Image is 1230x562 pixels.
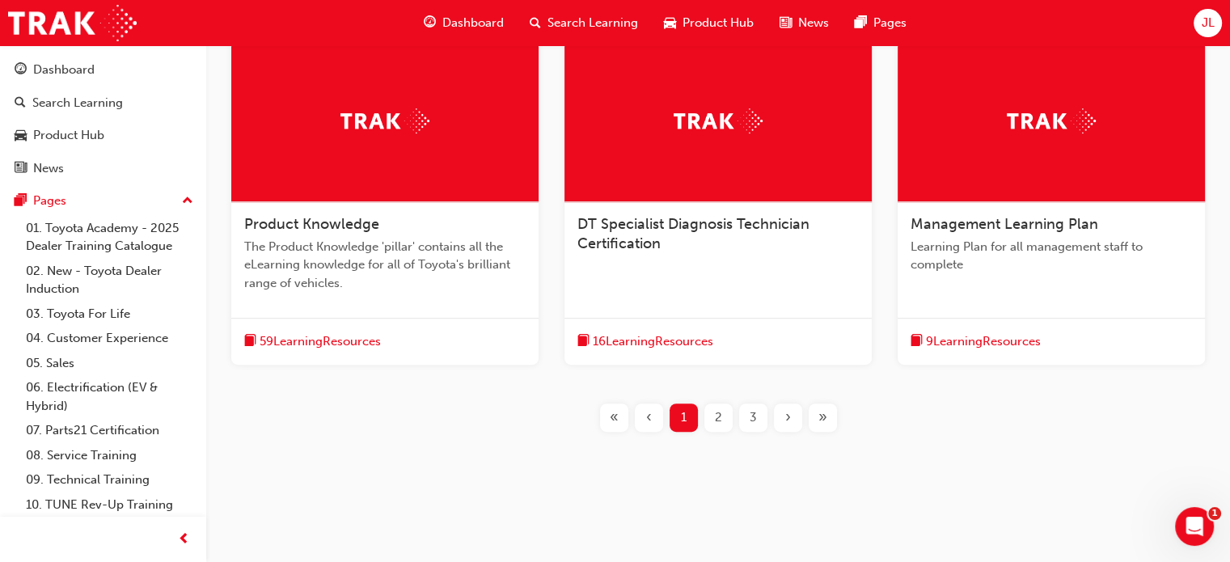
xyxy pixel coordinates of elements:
[785,408,791,427] span: ›
[8,5,137,41] img: Trak
[798,14,829,32] span: News
[411,6,517,40] a: guage-iconDashboard
[33,159,64,178] div: News
[32,94,123,112] div: Search Learning
[926,332,1041,351] span: 9 Learning Resources
[911,332,1041,352] button: book-icon9LearningResources
[19,467,200,492] a: 09. Technical Training
[651,6,767,40] a: car-iconProduct Hub
[715,408,722,427] span: 2
[564,40,872,365] a: TrakDT Specialist Diagnosis Technician Certificationbook-icon16LearningResources
[15,194,27,209] span: pages-icon
[805,404,840,432] button: Last page
[911,238,1192,274] span: Learning Plan for all management staff to complete
[911,332,923,352] span: book-icon
[593,332,713,351] span: 16 Learning Resources
[780,13,792,33] span: news-icon
[244,215,379,233] span: Product Knowledge
[530,13,541,33] span: search-icon
[244,332,256,352] span: book-icon
[547,14,638,32] span: Search Learning
[424,13,436,33] span: guage-icon
[6,88,200,118] a: Search Learning
[19,302,200,327] a: 03. Toyota For Life
[577,332,590,352] span: book-icon
[33,61,95,79] div: Dashboard
[6,186,200,216] button: Pages
[1208,507,1221,520] span: 1
[842,6,919,40] a: pages-iconPages
[818,408,827,427] span: »
[6,154,200,184] a: News
[340,108,429,133] img: Trak
[664,13,676,33] span: car-icon
[15,129,27,143] span: car-icon
[577,215,809,252] span: DT Specialist Diagnosis Technician Certification
[33,192,66,210] div: Pages
[750,408,757,427] span: 3
[19,216,200,259] a: 01. Toyota Academy - 2025 Dealer Training Catalogue
[736,404,771,432] button: Page 3
[1175,507,1214,546] iframe: Intercom live chat
[6,120,200,150] a: Product Hub
[6,52,200,186] button: DashboardSearch LearningProduct HubNews
[610,408,619,427] span: «
[771,404,805,432] button: Next page
[855,13,867,33] span: pages-icon
[442,14,504,32] span: Dashboard
[911,215,1098,233] span: Management Learning Plan
[15,162,27,176] span: news-icon
[681,408,687,427] span: 1
[19,492,200,518] a: 10. TUNE Rev-Up Training
[19,326,200,351] a: 04. Customer Experience
[683,14,754,32] span: Product Hub
[19,418,200,443] a: 07. Parts21 Certification
[701,404,736,432] button: Page 2
[632,404,666,432] button: Previous page
[182,191,193,212] span: up-icon
[767,6,842,40] a: news-iconNews
[15,63,27,78] span: guage-icon
[19,443,200,468] a: 08. Service Training
[6,55,200,85] a: Dashboard
[873,14,907,32] span: Pages
[1194,9,1222,37] button: JL
[1201,14,1214,32] span: JL
[646,408,652,427] span: ‹
[231,40,539,365] a: TrakProduct KnowledgeThe Product Knowledge 'pillar' contains all the eLearning knowledge for all ...
[666,404,701,432] button: Page 1
[577,332,713,352] button: book-icon16LearningResources
[244,332,381,352] button: book-icon59LearningResources
[19,375,200,418] a: 06. Electrification (EV & Hybrid)
[244,238,526,293] span: The Product Knowledge 'pillar' contains all the eLearning knowledge for all of Toyota's brilliant...
[517,6,651,40] a: search-iconSearch Learning
[674,108,763,133] img: Trak
[178,530,190,550] span: prev-icon
[33,126,104,145] div: Product Hub
[15,96,26,111] span: search-icon
[1007,108,1096,133] img: Trak
[597,404,632,432] button: First page
[19,351,200,376] a: 05. Sales
[19,259,200,302] a: 02. New - Toyota Dealer Induction
[260,332,381,351] span: 59 Learning Resources
[898,40,1205,365] a: TrakManagement Learning PlanLearning Plan for all management staff to completebook-icon9LearningR...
